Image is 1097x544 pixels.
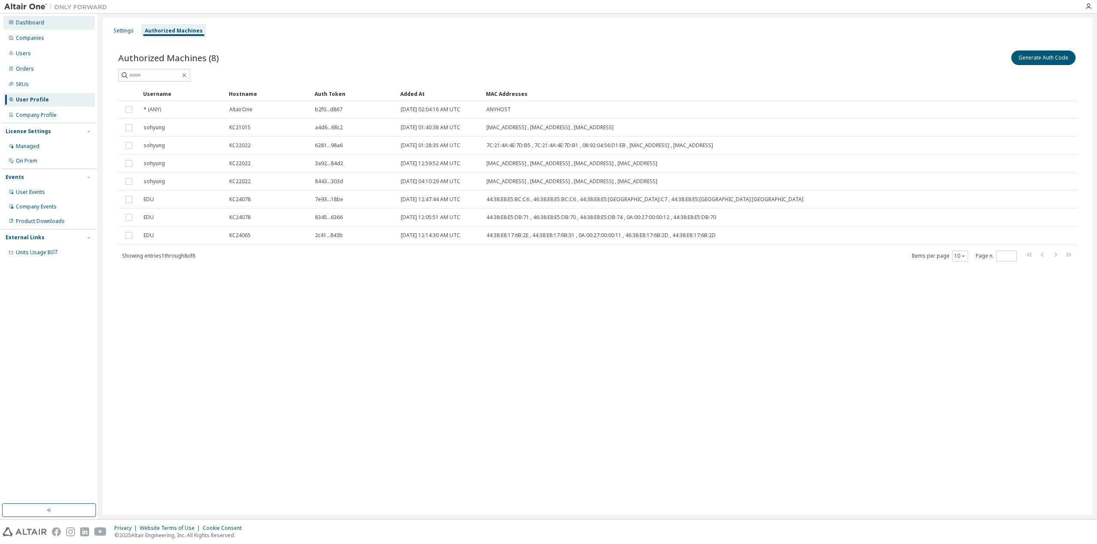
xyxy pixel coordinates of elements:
[52,527,61,536] img: facebook.svg
[16,218,65,225] div: Product Downloads
[144,214,154,221] span: EDU
[6,128,51,135] div: License Settings
[486,124,614,131] span: [MAC_ADDRESS] , [MAC_ADDRESS] , [MAC_ADDRESS]
[229,142,251,149] span: KC22022
[114,27,134,34] div: Settings
[315,160,343,167] span: 3a92...84d2
[16,112,57,119] div: Company Profile
[911,250,968,262] span: Items per page
[315,124,343,131] span: a4d6...68c2
[315,214,343,221] span: 8345...6366
[315,196,343,203] span: 7e93...18be
[16,81,29,88] div: SKUs
[229,160,251,167] span: KC22022
[145,27,203,34] div: Authorized Machines
[16,19,44,26] div: Dashboard
[229,214,251,221] span: KC24078
[4,3,111,11] img: Altair One
[401,106,460,113] span: [DATE] 02:04:16 AM UTC
[16,50,31,57] div: Users
[315,178,343,185] span: 8443...303d
[229,196,251,203] span: KC24078
[315,87,393,101] div: Auth Token
[400,87,479,101] div: Added At
[118,52,219,64] span: Authorized Machines (8)
[16,203,57,210] div: Company Events
[16,189,45,196] div: User Events
[401,124,460,131] span: [DATE] 01:40:38 AM UTC
[16,35,44,42] div: Companies
[315,106,342,113] span: b2f0...d867
[6,174,24,181] div: Events
[66,527,75,536] img: instagram.svg
[144,178,165,185] span: sohyung
[144,124,165,131] span: sohyung
[486,232,716,239] span: 44:38:E8:17:6B:2E , 44:38:E8:17:6B:31 , 0A:00:27:00:00:11 , 46:38:E8:17:6B:2D , 44:38:E8:17:6B:2D
[114,525,140,532] div: Privacy
[401,178,460,185] span: [DATE] 04:10:29 AM UTC
[16,96,49,103] div: User Profile
[401,196,460,203] span: [DATE] 12:47:44 AM UTC
[229,124,251,131] span: KC21015
[144,106,161,113] span: * (ANY)
[954,253,966,259] button: 10
[976,250,1017,262] span: Page n.
[315,232,343,239] span: 2c41...843b
[486,142,713,149] span: 7C:21:4A:4E:7D:B5 , 7C:21:4A:4E:7D:B1 , 08:92:04:56:D1:EB , [MAC_ADDRESS] , [MAC_ADDRESS]
[486,106,511,113] span: ANYHOST
[486,178,657,185] span: [MAC_ADDRESS] , [MAC_ADDRESS] , [MAC_ADDRESS] , [MAC_ADDRESS]
[144,160,165,167] span: sohyung
[122,252,195,259] span: Showing entries 1 through 8 of 8
[144,232,154,239] span: EDU
[486,196,803,203] span: 44:38:E8:E5:BC:C6 , 46:38:E8:E5:BC:C6 , 44:38:E8:E5:[GEOGRAPHIC_DATA]:C7 , 44:38:E8:E5:[GEOGRAPHI...
[229,232,251,239] span: KC24065
[80,527,89,536] img: linkedin.svg
[401,160,460,167] span: [DATE] 12:59:52 AM UTC
[203,525,247,532] div: Cookie Consent
[401,142,460,149] span: [DATE] 01:28:35 AM UTC
[6,234,45,241] div: External Links
[16,143,39,150] div: Managed
[144,196,154,203] span: EDU
[94,527,107,536] img: youtube.svg
[16,65,34,72] div: Orders
[143,87,222,101] div: Username
[16,158,37,164] div: On Prem
[229,178,251,185] span: KC22022
[486,87,990,101] div: MAC Addresses
[486,160,657,167] span: [MAC_ADDRESS] , [MAC_ADDRESS] , [MAC_ADDRESS] , [MAC_ADDRESS]
[140,525,203,532] div: Website Terms of Use
[229,106,252,113] span: AltairOne
[401,214,460,221] span: [DATE] 12:05:51 AM UTC
[1011,51,1076,65] button: Generate Auth Code
[16,249,58,256] span: Units Usage BI
[315,142,343,149] span: 6281...98a6
[144,142,165,149] span: sohyung
[3,527,47,536] img: altair_logo.svg
[229,87,308,101] div: Hostname
[401,232,460,239] span: [DATE] 12:14:30 AM UTC
[486,214,716,221] span: 44:38:E8:E5:DB:71 , 46:38:E8:E5:DB:70 , 44:38:E8:E5:DB:74 , 0A:00:27:00:00:12 , 44:38:E8:E5:DB:70
[114,532,247,539] p: © 2025 Altair Engineering, Inc. All Rights Reserved.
